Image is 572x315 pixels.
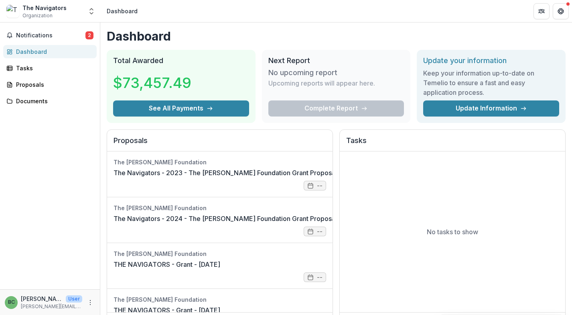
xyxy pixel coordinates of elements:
[6,5,19,18] img: The Navigators
[423,68,559,97] h3: Keep your information up-to-date on Temelio to ensure a fast and easy application process.
[107,29,566,43] h1: Dashboard
[16,32,85,39] span: Notifications
[268,78,375,88] p: Upcoming reports will appear here.
[114,214,373,223] a: The Navigators - 2024 - The [PERSON_NAME] Foundation Grant Proposal Application
[268,56,404,65] h2: Next Report
[3,29,97,42] button: Notifications2
[22,4,67,12] div: The Navigators
[423,100,559,117] a: Update Information
[553,3,569,19] button: Get Help
[114,305,220,315] a: THE NAVIGATORS - Grant - [DATE]
[268,68,337,77] h3: No upcoming report
[114,168,373,178] a: The Navigators - 2023 - The [PERSON_NAME] Foundation Grant Proposal Application
[86,3,97,19] button: Open entity switcher
[22,12,53,19] span: Organization
[346,136,559,151] h2: Tasks
[3,94,97,108] a: Documents
[66,295,82,303] p: User
[16,97,90,105] div: Documents
[16,64,90,72] div: Tasks
[107,7,138,15] div: Dashboard
[427,227,478,237] p: No tasks to show
[114,136,326,151] h2: Proposals
[85,298,95,307] button: More
[103,5,141,17] nav: breadcrumb
[16,47,90,56] div: Dashboard
[85,31,93,39] span: 2
[16,80,90,89] div: Proposals
[423,56,559,65] h2: Update your information
[8,300,15,305] div: Brad Cummins
[113,72,191,94] h3: $73,457.49
[21,303,82,310] p: [PERSON_NAME][EMAIL_ADDRESS][PERSON_NAME][DOMAIN_NAME]
[21,295,63,303] p: [PERSON_NAME]
[114,260,220,269] a: THE NAVIGATORS - Grant - [DATE]
[113,100,249,117] button: See All Payments
[113,56,249,65] h2: Total Awarded
[3,61,97,75] a: Tasks
[533,3,550,19] button: Partners
[3,45,97,58] a: Dashboard
[3,78,97,91] a: Proposals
